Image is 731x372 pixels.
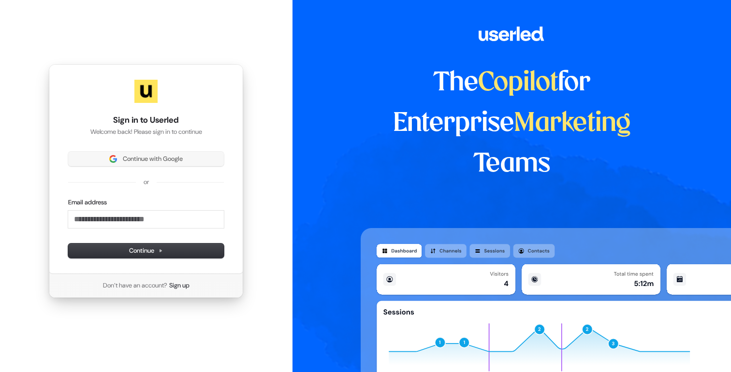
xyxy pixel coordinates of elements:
h1: Sign in to Userled [68,114,224,126]
span: Don’t have an account? [103,281,167,290]
button: Sign in with GoogleContinue with Google [68,152,224,166]
span: Continue with Google [123,155,183,163]
button: Continue [68,243,224,258]
img: Sign in with Google [109,155,117,163]
span: Continue [129,246,163,255]
span: Copilot [478,71,558,96]
label: Email address [68,198,107,207]
h1: The for Enterprise Teams [361,63,663,185]
img: Userled [134,80,158,103]
span: Marketing [514,111,631,136]
p: or [144,178,149,186]
p: Welcome back! Please sign in to continue [68,128,224,136]
a: Sign up [169,281,190,290]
